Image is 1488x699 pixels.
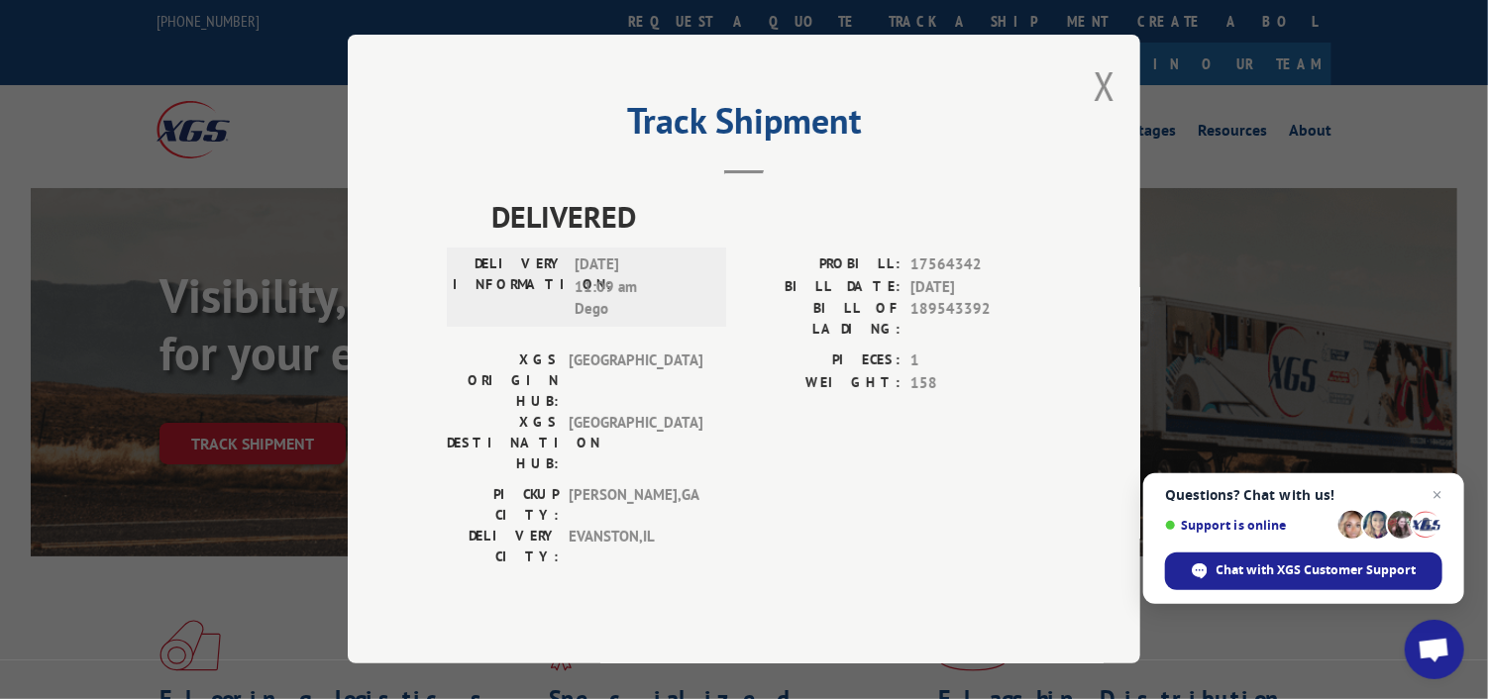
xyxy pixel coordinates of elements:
span: EVANSTON , IL [569,526,702,567]
h2: Track Shipment [447,107,1041,145]
span: [PERSON_NAME] , GA [569,484,702,526]
label: BILL DATE: [744,276,901,299]
span: [DATE] [910,276,1041,299]
label: BILL OF LADING: [744,298,901,340]
label: XGS DESTINATION HUB: [447,412,559,474]
span: 1 [910,349,1041,372]
span: DELIVERED [491,194,1041,239]
div: Open chat [1405,620,1464,679]
label: DELIVERY CITY: [447,526,559,567]
span: Chat with XGS Customer Support [1217,561,1417,579]
span: [DATE] 11:09 am Dego [575,253,708,321]
span: Support is online [1165,518,1331,533]
span: 189543392 [910,298,1041,340]
span: Questions? Chat with us! [1165,487,1442,503]
label: DELIVERY INFORMATION: [453,253,565,321]
span: [GEOGRAPHIC_DATA] [569,412,702,474]
label: PIECES: [744,349,901,372]
span: 158 [910,372,1041,395]
label: PICKUP CITY: [447,484,559,526]
label: PROBILL: [744,253,901,276]
div: Chat with XGS Customer Support [1165,552,1442,590]
label: WEIGHT: [744,372,901,395]
label: XGS ORIGIN HUB: [447,349,559,412]
span: 17564342 [910,253,1041,276]
span: Close chat [1426,483,1449,507]
span: [GEOGRAPHIC_DATA] [569,349,702,412]
button: Close modal [1094,59,1116,112]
